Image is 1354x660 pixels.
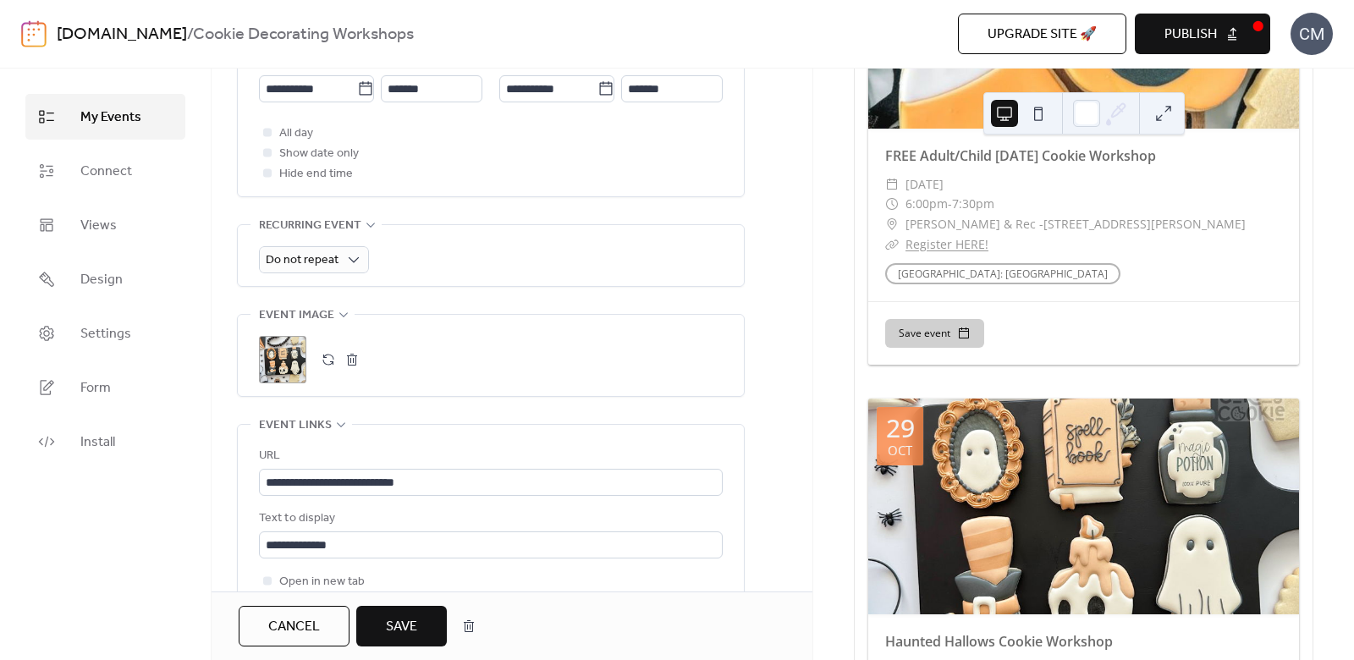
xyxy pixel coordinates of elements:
[25,311,185,356] a: Settings
[25,256,185,302] a: Design
[193,19,414,51] b: Cookie Decorating Workshops
[279,144,359,164] span: Show date only
[259,446,719,466] div: URL
[905,236,988,252] a: Register HERE!
[259,415,332,436] span: Event links
[259,509,719,529] div: Text to display
[25,94,185,140] a: My Events
[386,617,417,637] span: Save
[266,249,338,272] span: Do not repeat
[279,572,365,592] span: Open in new tab
[259,305,334,326] span: Event image
[885,146,1156,165] a: FREE Adult/Child [DATE] Cookie Workshop
[25,148,185,194] a: Connect
[885,234,899,255] div: ​
[885,319,984,348] button: Save event
[57,19,187,51] a: [DOMAIN_NAME]
[80,378,111,399] span: Form
[958,14,1126,54] button: Upgrade site 🚀
[187,19,193,51] b: /
[988,25,1097,45] span: Upgrade site 🚀
[1291,13,1333,55] div: CM
[80,162,132,182] span: Connect
[25,419,185,465] a: Install
[259,216,361,236] span: Recurring event
[905,174,944,195] span: [DATE]
[80,270,123,290] span: Design
[239,606,350,646] button: Cancel
[885,632,1113,651] a: Haunted Hallows Cookie Workshop
[80,107,141,128] span: My Events
[25,202,185,248] a: Views
[268,617,320,637] span: Cancel
[356,606,447,646] button: Save
[80,432,115,453] span: Install
[80,324,131,344] span: Settings
[905,194,948,214] span: 6:00pm
[259,336,306,383] div: ;
[1164,25,1217,45] span: Publish
[952,194,994,214] span: 7:30pm
[1135,14,1270,54] button: Publish
[279,164,353,184] span: Hide end time
[279,124,313,144] span: All day
[886,415,915,441] div: 29
[905,214,1246,234] span: [PERSON_NAME] & Rec -[STREET_ADDRESS][PERSON_NAME]
[885,214,899,234] div: ​
[25,365,185,410] a: Form
[21,20,47,47] img: logo
[948,194,952,214] span: -
[888,444,912,457] div: Oct
[885,174,899,195] div: ​
[885,194,899,214] div: ​
[80,216,117,236] span: Views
